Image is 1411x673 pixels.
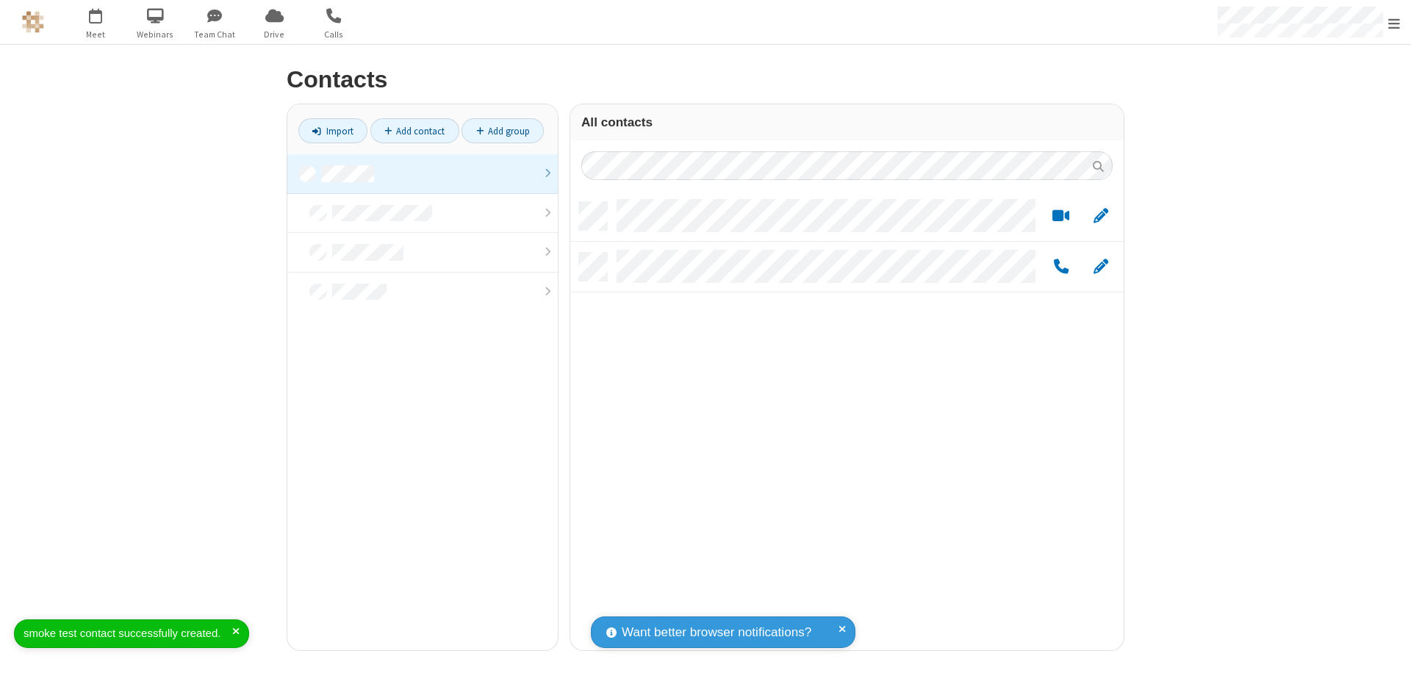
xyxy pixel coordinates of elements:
a: Add contact [370,118,459,143]
span: Meet [68,28,123,41]
div: smoke test contact successfully created. [24,625,232,642]
div: grid [570,191,1124,650]
img: QA Selenium DO NOT DELETE OR CHANGE [22,11,44,33]
span: Drive [247,28,302,41]
span: Webinars [128,28,183,41]
a: Add group [462,118,544,143]
button: Edit [1086,258,1115,276]
a: Import [298,118,367,143]
span: Calls [306,28,362,41]
button: Start a video meeting [1046,207,1075,226]
button: Edit [1086,207,1115,226]
button: Call by phone [1046,258,1075,276]
h3: All contacts [581,115,1113,129]
span: Team Chat [187,28,243,41]
h2: Contacts [287,67,1124,93]
span: Want better browser notifications? [622,623,811,642]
